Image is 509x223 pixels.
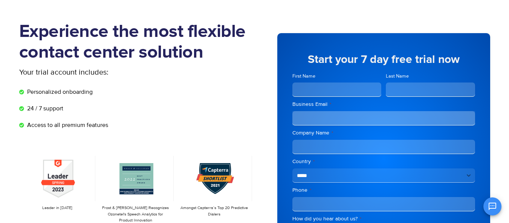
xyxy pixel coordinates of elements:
label: Phone [292,186,475,194]
span: Personalized onboarding [25,87,93,96]
label: Last Name [386,73,475,80]
label: First Name [292,73,382,80]
span: Access to all premium features [25,121,108,130]
button: Open chat [483,197,501,215]
p: Your trial account includes: [19,67,198,78]
label: Company Name [292,129,475,137]
p: Amongst Capterra’s Top 20 Predictive Dialers [180,205,248,217]
label: Business Email [292,101,475,108]
h1: Experience the most flexible contact center solution [19,21,255,63]
label: Country [292,158,475,165]
label: How did you hear about us? [292,215,475,223]
span: 24 / 7 support [25,104,63,113]
h5: Start your 7 day free trial now [292,54,475,65]
p: Leader in [DATE] [23,205,92,211]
